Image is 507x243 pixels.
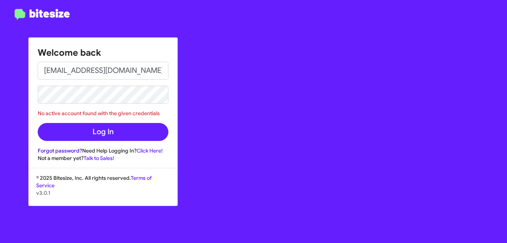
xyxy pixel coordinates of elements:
[38,154,168,162] div: Not a member yet?
[38,47,168,59] h1: Welcome back
[137,147,163,154] a: Click Here!
[38,147,82,154] a: Forgot password?
[84,155,114,162] a: Talk to Sales!
[36,175,152,189] a: Terms of Service
[29,174,177,206] div: © 2025 Bitesize, Inc. All rights reserved.
[36,189,170,197] p: v3.0.1
[38,147,168,154] div: Need Help Logging In?
[38,123,168,141] button: Log In
[38,62,168,80] input: Email address
[38,110,168,117] div: No active account found with the given credentials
